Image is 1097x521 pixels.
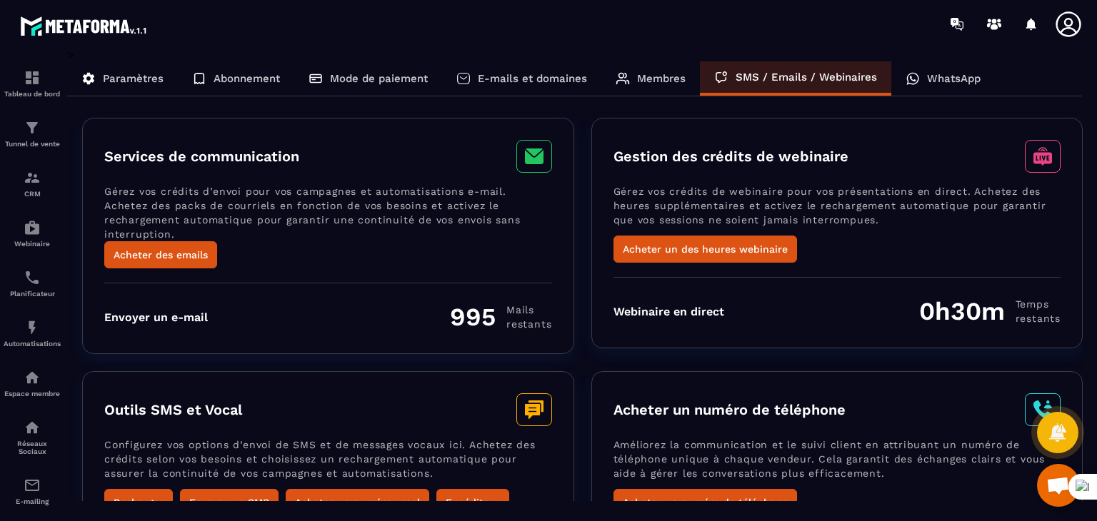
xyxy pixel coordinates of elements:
[4,408,61,466] a: social-networksocial-networkRéseaux Sociaux
[104,437,552,489] p: Configurez vos options d’envoi de SMS et de messages vocaux ici. Achetez des crédits selon vos be...
[4,340,61,348] p: Automatisations
[613,184,1061,236] p: Gérez vos crédits de webinaire pour vos présentations en direct. Achetez des heures supplémentair...
[24,477,41,494] img: email
[613,489,797,516] button: Acheter un numéro de téléphone
[104,489,173,516] button: Recharger
[286,489,429,516] button: Acheter un numéro vocal
[104,241,217,268] button: Acheter des emails
[4,258,61,308] a: schedulerschedulerPlanificateur
[24,319,41,336] img: automations
[1016,311,1061,325] span: restants
[613,401,846,418] h3: Acheter un numéro de téléphone
[506,303,551,317] span: Mails
[613,236,797,263] button: Acheter un des heures webinaire
[104,401,242,418] h3: Outils SMS et Vocal
[4,140,61,148] p: Tunnel de vente
[4,190,61,198] p: CRM
[927,72,981,85] p: WhatsApp
[24,269,41,286] img: scheduler
[4,390,61,398] p: Espace membre
[4,158,61,208] a: formationformationCRM
[4,240,61,248] p: Webinaire
[4,308,61,358] a: automationsautomationsAutomatisations
[436,489,509,516] button: Expéditeur
[1016,297,1061,311] span: Temps
[637,72,686,85] p: Membres
[180,489,279,516] button: Envoyer un SMS
[4,358,61,408] a: automationsautomationsEspace membre
[478,72,587,85] p: E-mails et domaines
[24,419,41,436] img: social-network
[24,119,41,136] img: formation
[4,208,61,258] a: automationsautomationsWebinaire
[4,290,61,298] p: Planificateur
[613,437,1061,489] p: Améliorez la communication et le suivi client en attribuant un numéro de téléphone unique à chaqu...
[104,310,208,324] div: Envoyer un e-mail
[919,296,1061,326] div: 0h30m
[24,219,41,236] img: automations
[1037,464,1080,507] a: Ouvrir le chat
[4,497,61,505] p: E-mailing
[4,90,61,98] p: Tableau de bord
[4,440,61,455] p: Réseaux Sociaux
[4,466,61,516] a: emailemailE-mailing
[24,169,41,186] img: formation
[24,69,41,86] img: formation
[450,302,551,332] div: 995
[24,369,41,386] img: automations
[506,317,551,331] span: restants
[736,71,877,84] p: SMS / Emails / Webinaires
[4,108,61,158] a: formationformationTunnel de vente
[104,184,552,241] p: Gérez vos crédits d’envoi pour vos campagnes et automatisations e-mail. Achetez des packs de cour...
[4,59,61,108] a: formationformationTableau de bord
[104,148,299,165] h3: Services de communication
[20,13,149,39] img: logo
[613,305,724,318] div: Webinaire en direct
[103,72,164,85] p: Paramètres
[214,72,280,85] p: Abonnement
[330,72,428,85] p: Mode de paiement
[613,148,848,165] h3: Gestion des crédits de webinaire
